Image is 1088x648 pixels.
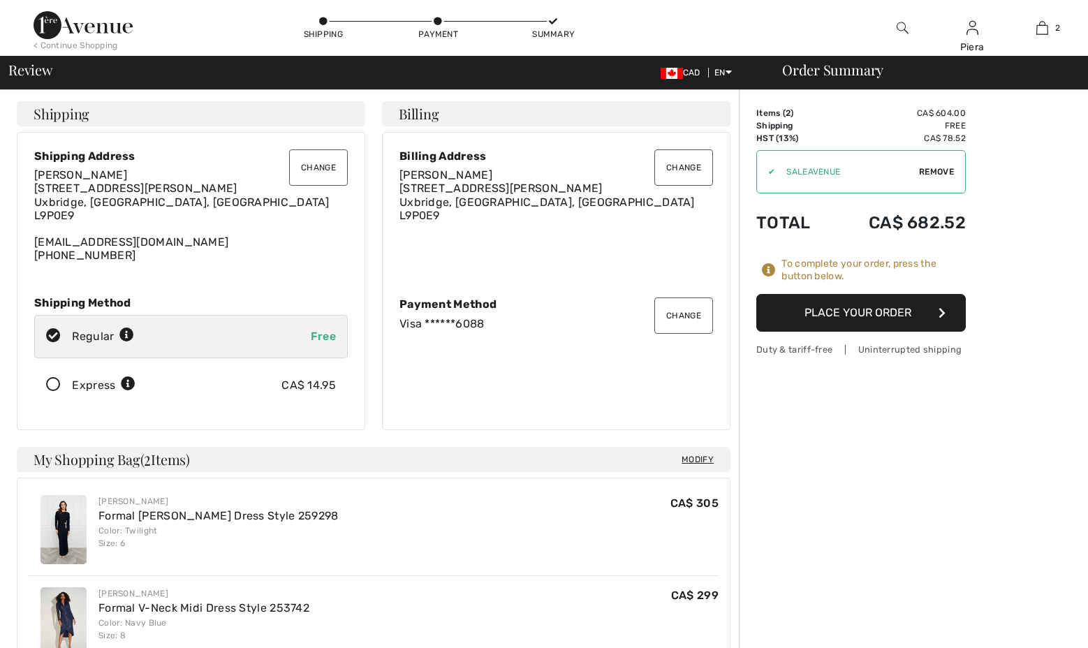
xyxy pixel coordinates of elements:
[1036,20,1048,36] img: My Bag
[1055,22,1060,34] span: 2
[532,28,574,40] div: Summary
[765,63,1080,77] div: Order Summary
[289,149,348,186] button: Change
[831,132,966,145] td: CA$ 78.52
[144,449,151,467] span: 2
[682,452,714,466] span: Modify
[399,182,695,221] span: [STREET_ADDRESS][PERSON_NAME] Uxbridge, [GEOGRAPHIC_DATA], [GEOGRAPHIC_DATA] L9P0E9
[34,296,348,309] div: Shipping Method
[670,496,719,510] span: CA$ 305
[34,168,127,182] span: [PERSON_NAME]
[302,28,344,40] div: Shipping
[756,343,966,356] div: Duty & tariff-free | Uninterrupted shipping
[714,68,732,78] span: EN
[671,589,719,602] span: CA$ 299
[17,447,730,472] h4: My Shopping Bag
[831,199,966,246] td: CA$ 682.52
[756,107,831,119] td: Items ( )
[399,107,439,121] span: Billing
[919,165,954,178] span: Remove
[831,119,966,132] td: Free
[140,450,190,469] span: ( Items)
[831,107,966,119] td: CA$ 604.00
[8,63,52,77] span: Review
[98,509,339,522] a: Formal [PERSON_NAME] Dress Style 259298
[98,601,309,614] a: Formal V-Neck Midi Dress Style 253742
[661,68,683,79] img: Canadian Dollar
[72,328,134,345] div: Regular
[281,377,336,394] div: CA$ 14.95
[654,297,713,334] button: Change
[399,149,713,163] div: Billing Address
[34,107,89,121] span: Shipping
[418,28,460,40] div: Payment
[399,168,492,182] span: [PERSON_NAME]
[34,11,133,39] img: 1ère Avenue
[897,20,909,36] img: search the website
[98,524,339,550] div: Color: Twilight Size: 6
[1008,20,1076,36] a: 2
[938,40,1006,54] div: Piera
[781,258,966,283] div: To complete your order, press the button below.
[41,495,87,564] img: Formal Maxi Sheath Dress Style 259298
[34,182,330,221] span: [STREET_ADDRESS][PERSON_NAME] Uxbridge, [GEOGRAPHIC_DATA], [GEOGRAPHIC_DATA] L9P0E9
[399,297,713,311] div: Payment Method
[757,165,775,178] div: ✔
[34,39,118,52] div: < Continue Shopping
[786,108,791,118] span: 2
[966,20,978,36] img: My Info
[98,587,309,600] div: [PERSON_NAME]
[756,119,831,132] td: Shipping
[966,21,978,34] a: Sign In
[756,199,831,246] td: Total
[775,151,919,193] input: Promo code
[661,68,706,78] span: CAD
[34,168,348,262] div: [EMAIL_ADDRESS][DOMAIN_NAME] [PHONE_NUMBER]
[72,377,135,394] div: Express
[98,495,339,508] div: [PERSON_NAME]
[756,132,831,145] td: HST (13%)
[98,617,309,642] div: Color: Navy Blue Size: 8
[756,294,966,332] button: Place Your Order
[34,149,348,163] div: Shipping Address
[654,149,713,186] button: Change
[311,330,336,343] span: Free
